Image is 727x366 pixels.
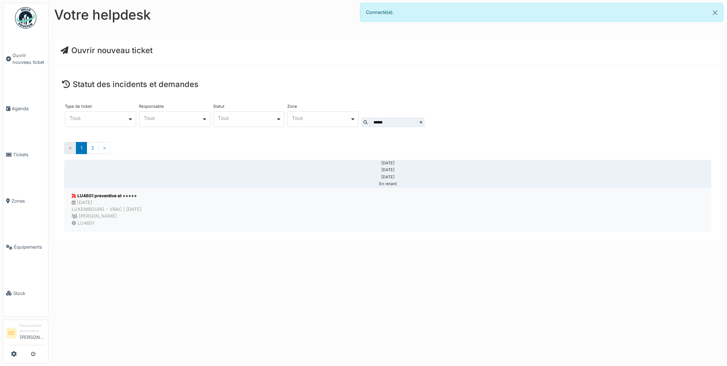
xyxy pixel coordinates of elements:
[360,3,723,22] div: Connecté(e).
[12,52,45,66] span: Ouvrir nouveau ticket
[11,198,45,204] span: Zones
[70,184,706,184] div: En retard
[292,116,350,120] div: Tous
[72,193,141,199] div: LU4601 preventive et +++++
[20,323,45,344] li: [PERSON_NAME]
[3,224,48,270] a: Équipements
[287,105,297,108] label: Zone
[218,116,276,120] div: Tous
[72,199,141,220] div: [DATE] LUXEMBOURG - VRAC | [DATE] [PERSON_NAME]
[3,32,48,86] a: Ouvrir nouveau ticket
[65,105,92,108] label: Type de ticket
[12,105,45,112] span: Agenda
[62,80,713,89] h4: Statut des incidents et demandes
[139,105,164,108] label: Responsable
[14,244,45,250] span: Équipements
[3,178,48,224] a: Zones
[87,142,99,154] a: 2
[69,116,128,120] div: Tous
[6,328,17,339] li: CC
[144,116,202,120] div: Tous
[64,188,711,232] a: LU4601 preventive et +++++ [DATE]LUXEMBOURG - VRAC | [DATE] [PERSON_NAME] LU4601
[72,220,141,227] div: LU4601
[20,323,45,334] div: Responsable demandeur
[3,270,48,316] a: Stock
[76,142,87,154] a: 1
[15,7,36,29] img: Badge_color-CXgf-gQk.svg
[61,46,153,55] a: Ouvrir nouveau ticket
[6,323,45,345] a: CC Responsable demandeur[PERSON_NAME]
[213,105,225,108] label: Statut
[13,290,45,297] span: Stock
[98,142,110,154] a: Suivant
[3,86,48,132] a: Agenda
[3,132,48,178] a: Tickets
[13,151,45,158] span: Tickets
[70,163,706,164] div: [DATE]
[64,142,711,159] nav: Pages
[707,3,723,22] button: Close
